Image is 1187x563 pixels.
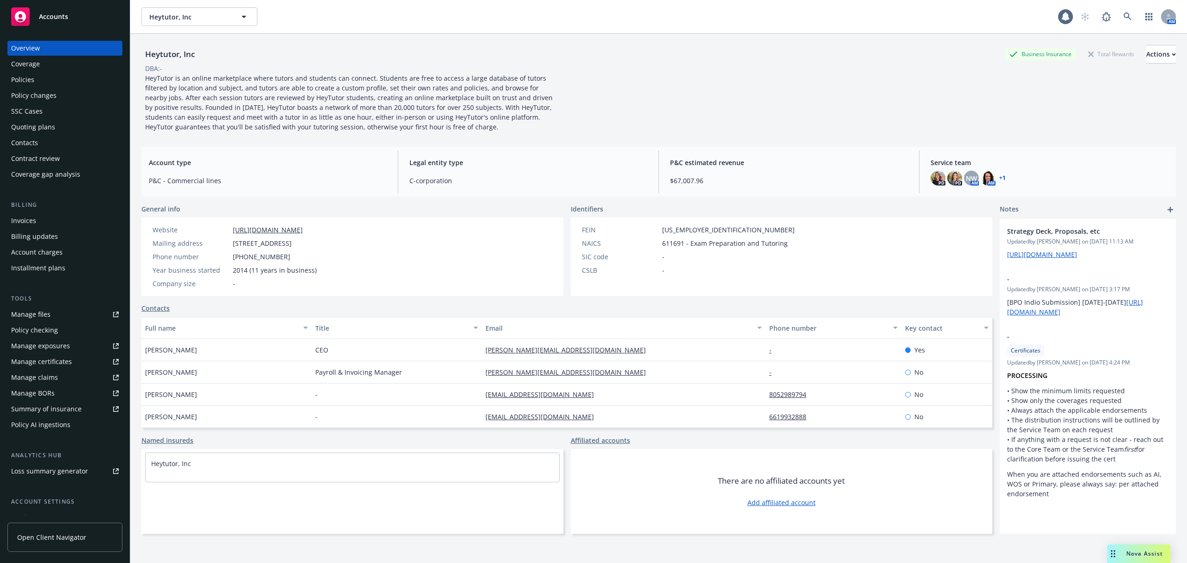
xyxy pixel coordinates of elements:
[1097,7,1116,26] a: Report a Bug
[11,213,36,228] div: Invoices
[966,173,977,183] span: NW
[7,497,122,506] div: Account settings
[11,57,40,71] div: Coverage
[1124,445,1136,454] em: first
[718,475,845,486] span: There are no affiliated accounts yet
[11,261,65,275] div: Installment plans
[914,367,923,377] span: No
[153,238,229,248] div: Mailing address
[766,317,902,339] button: Phone number
[7,261,122,275] a: Installment plans
[769,390,814,399] a: 8052989794
[7,213,122,228] a: Invoices
[999,175,1006,181] a: +1
[7,339,122,353] a: Manage exposures
[145,74,555,131] span: HeyTutor is an online marketplace where tutors and students can connect. Students are free to acc...
[7,151,122,166] a: Contract review
[7,135,122,150] a: Contacts
[11,41,40,56] div: Overview
[662,238,788,248] span: 611691 - Exam Preparation and Tutoring
[409,158,647,167] span: Legal entity type
[1011,346,1040,355] span: Certificates
[149,12,230,22] span: Heytutor, Inc
[582,252,658,262] div: SIC code
[662,265,664,275] span: -
[233,238,292,248] span: [STREET_ADDRESS]
[11,151,60,166] div: Contract review
[151,459,191,468] a: Heytutor, Inc
[1000,324,1176,506] div: -CertificatesUpdatedby [PERSON_NAME] on [DATE] 4:24 PMPROCESSING• Show the minimum limits request...
[11,104,43,119] div: SSC Cases
[7,88,122,103] a: Policy changes
[11,370,58,385] div: Manage claims
[315,390,318,399] span: -
[312,317,482,339] button: Title
[914,390,923,399] span: No
[769,412,814,421] a: 6619932888
[769,345,779,354] a: -
[905,323,978,333] div: Key contact
[315,323,468,333] div: Title
[145,412,197,422] span: [PERSON_NAME]
[914,412,923,422] span: No
[17,532,86,542] span: Open Client Navigator
[7,510,122,525] a: Service team
[947,171,962,186] img: photo
[7,370,122,385] a: Manage claims
[141,317,312,339] button: Full name
[149,158,387,167] span: Account type
[7,41,122,56] a: Overview
[7,167,122,182] a: Coverage gap analysis
[1076,7,1094,26] a: Start snowing
[7,354,122,369] a: Manage certificates
[7,104,122,119] a: SSC Cases
[1084,48,1139,60] div: Total Rewards
[11,510,51,525] div: Service team
[7,229,122,244] a: Billing updates
[482,317,766,339] button: Email
[485,323,752,333] div: Email
[11,167,80,182] div: Coverage gap analysis
[914,345,925,355] span: Yes
[931,158,1168,167] span: Service team
[233,252,290,262] span: [PHONE_NUMBER]
[153,225,229,235] div: Website
[1005,48,1076,60] div: Business Insurance
[7,200,122,210] div: Billing
[145,390,197,399] span: [PERSON_NAME]
[7,386,122,401] a: Manage BORs
[11,229,58,244] div: Billing updates
[7,72,122,87] a: Policies
[1107,544,1119,563] div: Drag to move
[7,57,122,71] a: Coverage
[233,279,235,288] span: -
[1007,469,1168,499] p: When you are attached endorsements such as AI, WOS or Primary, please always say: per attached en...
[7,245,122,260] a: Account charges
[582,238,658,248] div: NAICS
[1007,371,1047,380] strong: PROCESSING
[145,345,197,355] span: [PERSON_NAME]
[145,367,197,377] span: [PERSON_NAME]
[11,72,34,87] div: Policies
[153,265,229,275] div: Year business started
[141,303,170,313] a: Contacts
[1107,544,1170,563] button: Nova Assist
[1007,332,1144,341] span: -
[582,265,658,275] div: CSLB
[141,7,257,26] button: Heytutor, Inc
[571,204,603,214] span: Identifiers
[11,245,63,260] div: Account charges
[1165,204,1176,215] a: add
[981,171,996,186] img: photo
[315,367,402,377] span: Payroll & Invoicing Manager
[141,435,193,445] a: Named insureds
[485,368,653,377] a: [PERSON_NAME][EMAIL_ADDRESS][DOMAIN_NAME]
[747,498,816,507] a: Add affiliated account
[485,390,601,399] a: [EMAIL_ADDRESS][DOMAIN_NAME]
[11,339,70,353] div: Manage exposures
[1118,7,1137,26] a: Search
[1000,267,1176,324] div: -Updatedby [PERSON_NAME] on [DATE] 3:17 PM[BPO Indio Submission] [DATE]-[DATE][URL][DOMAIN_NAME]
[11,323,58,338] div: Policy checking
[1007,274,1144,284] span: -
